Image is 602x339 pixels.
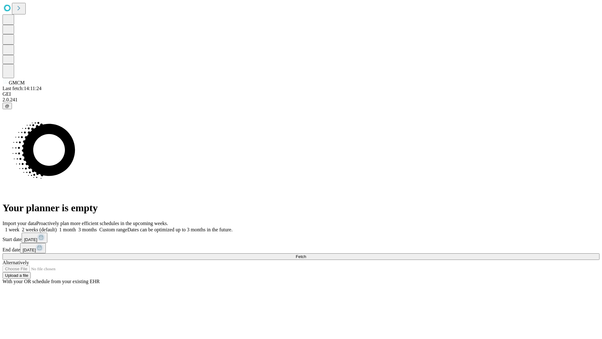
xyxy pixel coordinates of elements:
[5,227,19,232] span: 1 week
[296,254,306,259] span: Fetch
[23,248,36,252] span: [DATE]
[9,80,25,85] span: GMCM
[3,103,12,109] button: @
[3,253,599,260] button: Fetch
[59,227,76,232] span: 1 month
[3,272,31,279] button: Upload a file
[3,91,599,97] div: GEI
[22,227,57,232] span: 2 weeks (default)
[24,237,37,242] span: [DATE]
[3,86,41,91] span: Last fetch: 14:11:24
[5,104,9,108] span: @
[3,221,36,226] span: Import your data
[99,227,127,232] span: Custom range
[3,233,599,243] div: Start date
[20,243,46,253] button: [DATE]
[3,202,599,214] h1: Your planner is empty
[36,221,168,226] span: Proactively plan more efficient schedules in the upcoming weeks.
[3,279,100,284] span: With your OR schedule from your existing EHR
[3,243,599,253] div: End date
[78,227,97,232] span: 3 months
[3,97,599,103] div: 2.0.241
[22,233,47,243] button: [DATE]
[3,260,29,265] span: Alternatively
[127,227,232,232] span: Dates can be optimized up to 3 months in the future.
